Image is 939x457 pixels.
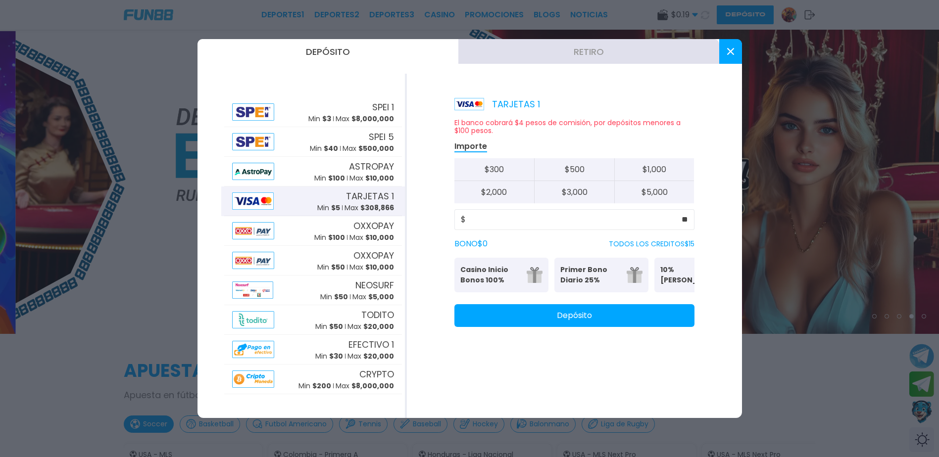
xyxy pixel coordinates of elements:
[349,160,394,173] span: ASTROPAY
[328,232,345,242] span: $ 100
[329,351,343,361] span: $ 30
[221,186,405,216] button: AlipayTARJETAS 1Min $5Max $308,866
[554,258,648,292] button: Primer Bono Diario 25%
[454,97,540,111] p: TARJETAS 1
[347,321,394,332] p: Max
[232,192,274,210] img: Alipay
[221,127,405,157] button: AlipaySPEI 5Min $40Max $500,000
[361,308,394,321] span: TODITO
[365,173,394,183] span: $ 10,000
[365,232,394,242] span: $ 10,000
[324,143,338,153] span: $ 40
[221,365,405,394] button: AlipayCRYPTOMin $200Max $8,000,000
[363,351,394,361] span: $ 20,000
[221,97,405,127] button: AlipaySPEI 1Min $3Max $8,000,000
[365,262,394,272] span: $ 10,000
[221,305,405,335] button: AlipayTODITOMin $50Max $20,000
[232,103,275,121] img: Alipay
[298,381,331,391] p: Min
[560,265,621,285] p: Primer Bono Diario 25%
[534,158,614,181] button: $500
[317,203,340,213] p: Min
[454,238,488,250] label: BONO $ 0
[314,232,345,243] p: Min
[221,335,405,365] button: AlipayEFECTIVO 1Min $30Max $20,000
[320,292,348,302] p: Min
[353,219,394,232] span: OXXOPAY
[654,258,748,292] button: 10% [PERSON_NAME]
[331,262,345,272] span: $ 50
[351,381,394,391] span: $ 8,000,000
[346,189,394,203] span: TARJETAS 1
[232,163,275,180] img: Alipay
[627,267,642,283] img: gift
[232,311,275,328] img: Alipay
[232,252,275,269] img: Alipay
[614,181,694,203] button: $5,000
[355,278,394,292] span: NEOSURF
[368,292,394,302] span: $ 5,000
[232,370,275,388] img: Alipay
[232,341,275,358] img: Alipay
[348,338,394,351] span: EFECTIVO 1
[345,203,394,213] p: Max
[352,292,394,302] p: Max
[358,143,394,153] span: $ 500,000
[221,275,405,305] button: AlipayNEOSURFMin $50Max $5,000
[660,265,721,285] p: 10% [PERSON_NAME]
[308,114,331,124] p: Min
[461,214,466,226] span: $
[232,281,273,299] img: Alipay
[454,98,484,110] img: Platform Logo
[372,100,394,114] span: SPEI 1
[454,181,535,203] button: $2,000
[458,39,719,64] button: Retiro
[232,222,275,239] img: Alipay
[369,130,394,143] span: SPEI 5
[198,39,458,64] button: Depósito
[363,321,394,331] span: $ 20,000
[336,114,394,124] p: Max
[232,133,275,150] img: Alipay
[454,158,535,181] button: $300
[315,351,343,362] p: Min
[336,381,394,391] p: Max
[328,173,345,183] span: $ 100
[347,351,394,362] p: Max
[221,246,405,275] button: AlipayOXXOPAYMin $50Max $10,000
[454,119,694,135] p: El banco cobrará $4 pesos de comisión, por depósitos menores a $100 pesos.
[312,381,331,391] span: $ 200
[343,143,394,154] p: Max
[353,249,394,262] span: OXXOPAY
[454,141,487,152] p: Importe
[314,173,345,183] p: Min
[310,143,338,154] p: Min
[315,321,343,332] p: Min
[221,157,405,186] button: AlipayASTROPAYMin $100Max $10,000
[349,232,394,243] p: Max
[454,258,548,292] button: Casino Inicio Bonos 100%
[322,114,331,124] span: $ 3
[349,262,394,273] p: Max
[454,304,694,327] button: Depósito
[351,114,394,124] span: $ 8,000,000
[527,267,543,283] img: gift
[329,321,343,331] span: $ 50
[359,367,394,381] span: CRYPTO
[360,203,394,213] span: $ 308,866
[317,262,345,273] p: Min
[349,173,394,183] p: Max
[221,216,405,246] button: AlipayOXXOPAYMin $100Max $10,000
[331,203,340,213] span: $ 5
[534,181,614,203] button: $3,000
[460,265,521,285] p: Casino Inicio Bonos 100%
[614,158,694,181] button: $1,000
[334,292,348,302] span: $ 50
[609,239,694,249] p: TODOS LOS CREDITOS $ 15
